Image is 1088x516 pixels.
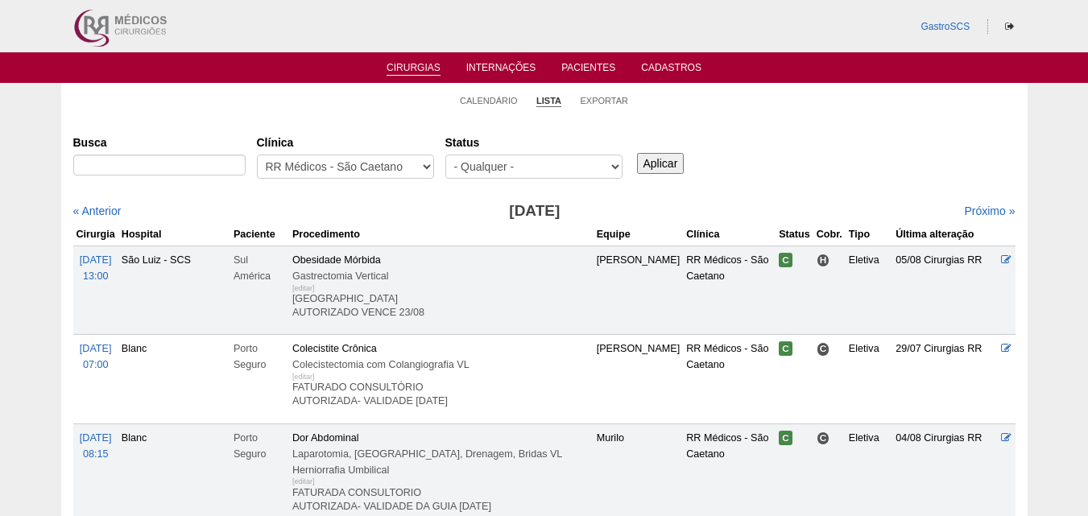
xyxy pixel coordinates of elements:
a: Lista [536,95,561,107]
div: Sul América [234,252,286,284]
a: Editar [1001,343,1011,354]
th: Procedimento [289,223,594,246]
td: Obesidade Mórbida [289,246,594,334]
a: [DATE] 07:00 [80,343,112,370]
a: Internações [466,62,536,78]
i: Sair [1005,22,1014,31]
span: Hospital [817,254,830,267]
th: Última alteração [892,223,998,246]
a: GastroSCS [920,21,970,32]
td: São Luiz - SCS [118,246,230,334]
span: Confirmada [779,431,792,445]
div: [editar] [292,369,315,385]
p: FATURADO CONSULTÓRIO AUTORIZADA- VALIDADE [DATE] [292,381,590,408]
span: 08:15 [83,448,109,460]
th: Equipe [594,223,684,246]
th: Clínica [683,223,776,246]
input: Digite os termos que você deseja procurar. [73,155,246,175]
div: Gastrectomia Vertical [292,268,590,284]
div: Porto Seguro [234,430,286,462]
label: Busca [73,134,246,151]
a: Pacientes [561,62,615,78]
th: Cirurgia [73,223,118,246]
a: [DATE] 08:15 [80,432,112,460]
a: Exportar [580,95,628,106]
a: Cirurgias [387,62,441,76]
th: Status [776,223,813,246]
div: Porto Seguro [234,341,286,373]
a: Calendário [460,95,518,106]
th: Tipo [846,223,892,246]
p: FATURADA CONSULTORIO AUTORIZADA- VALIDADE DA GUIA [DATE] [292,486,590,514]
a: Próximo » [964,204,1015,217]
span: Consultório [817,431,830,445]
p: [GEOGRAPHIC_DATA] AUTORIZADO VENCE 23/08 [292,292,590,320]
span: [DATE] [80,254,112,266]
td: Blanc [118,335,230,423]
div: Herniorrafia Umbilical [292,462,590,478]
td: RR Médicos - São Caetano [683,246,776,334]
a: [DATE] 13:00 [80,254,112,282]
th: Cobr. [813,223,846,246]
th: Paciente [230,223,289,246]
a: « Anterior [73,204,122,217]
span: [DATE] [80,343,112,354]
a: Cadastros [641,62,701,78]
div: Laparotomia, [GEOGRAPHIC_DATA], Drenagem, Bridas VL [292,446,590,462]
td: [PERSON_NAME] [594,246,684,334]
span: 07:00 [83,359,109,370]
td: Colecistite Crônica [289,335,594,423]
label: Clínica [257,134,434,151]
div: [editar] [292,280,315,296]
a: Editar [1001,254,1011,266]
label: Status [445,134,623,151]
td: 29/07 Cirurgias RR [892,335,998,423]
span: Confirmada [779,253,792,267]
span: Consultório [817,342,830,356]
th: Hospital [118,223,230,246]
span: [DATE] [80,432,112,444]
td: RR Médicos - São Caetano [683,335,776,423]
span: 13:00 [83,270,109,282]
div: [editar] [292,473,315,489]
td: Eletiva [846,246,892,334]
div: Colecistectomia com Colangiografia VL [292,357,590,373]
span: Confirmada [779,341,792,356]
input: Aplicar [637,153,685,174]
a: Editar [1001,432,1011,444]
td: 05/08 Cirurgias RR [892,246,998,334]
td: Eletiva [846,335,892,423]
td: [PERSON_NAME] [594,335,684,423]
h3: [DATE] [299,200,770,223]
